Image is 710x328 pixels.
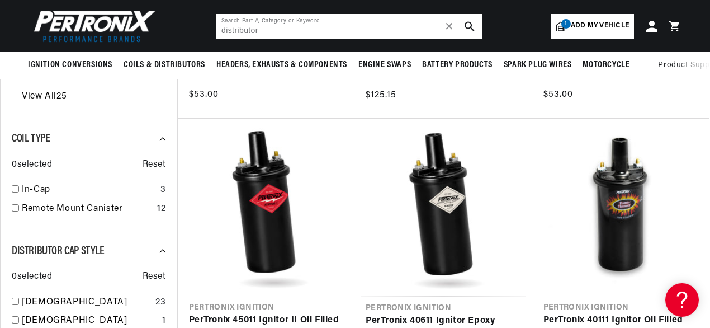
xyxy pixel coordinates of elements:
[12,133,50,144] span: Coil Type
[28,59,112,71] span: Ignition Conversions
[22,90,67,104] a: View All 25
[143,270,166,284] span: Reset
[551,14,634,39] a: 1Add my vehicle
[498,52,578,78] summary: Spark Plug Wires
[216,59,347,71] span: Headers, Exhausts & Components
[571,21,629,31] span: Add my vehicle
[160,183,166,198] div: 3
[28,52,118,78] summary: Ignition Conversions
[22,202,153,217] a: Remote Mount Canister
[422,59,493,71] span: Battery Products
[577,52,635,78] summary: Motorcycle
[216,14,482,39] input: Search Part #, Category or Keyword
[28,7,157,45] img: Pertronix
[353,52,416,78] summary: Engine Swaps
[211,52,353,78] summary: Headers, Exhausts & Components
[416,52,498,78] summary: Battery Products
[118,52,211,78] summary: Coils & Distributors
[457,14,482,39] button: search button
[504,59,572,71] span: Spark Plug Wires
[22,296,151,310] a: [DEMOGRAPHIC_DATA]
[358,59,411,71] span: Engine Swaps
[561,19,571,29] span: 1
[12,270,52,284] span: 0 selected
[157,202,165,217] div: 12
[143,158,166,172] span: Reset
[124,59,205,71] span: Coils & Distributors
[12,158,52,172] span: 0 selected
[583,59,629,71] span: Motorcycle
[12,246,105,257] span: Distributor Cap Style
[155,296,165,310] div: 23
[22,183,156,198] a: In-Cap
